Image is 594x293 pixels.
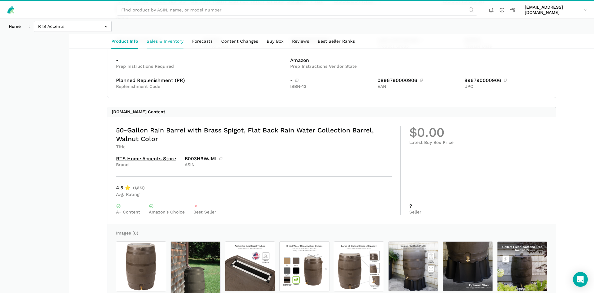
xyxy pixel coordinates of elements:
div: ASIN [185,162,223,168]
img: 71G2ZGdV4nL.jpg [443,242,493,291]
a: Best Seller Ranks [313,34,359,49]
input: Find product by ASIN, name, or model number [117,5,477,15]
div: 4.5 ⭐ [116,185,145,191]
a: Content Changes [217,34,262,49]
div: ? [409,204,421,209]
img: 71w3mm8VZnL.jpg [334,242,384,291]
div: Planned Replenishment (PR) [116,78,286,83]
img: 71hUcfHTIZL.jpg [280,242,329,291]
div: Seller [409,209,421,215]
a: Home [4,21,25,32]
div: Avg. Rating [116,192,145,197]
div: Replenishment Code [116,84,286,89]
span: $ [409,126,417,139]
div: Best Seller [193,209,216,215]
div: Amazon's Choice [149,209,185,215]
div: Prep Instructions Required [116,64,286,69]
div: UPC [464,84,547,89]
div: - [116,58,286,63]
a: [EMAIL_ADDRESS][DOMAIN_NAME] [523,3,590,16]
a: Forecasts [188,34,217,49]
img: 71PyWv6jipL.jpg [116,242,166,291]
div: ISBN-13 [290,84,373,89]
div: Latest Buy Box Price [409,140,547,145]
span: (1,851) [133,185,145,191]
div: - [290,78,373,83]
div: Prep Instructions Vendor State [290,64,547,69]
img: 81MET9aNeWL.jpg [225,242,275,291]
div: EAN [377,84,460,89]
div: 896790000906 [464,78,547,83]
div: Open Intercom Messenger [573,272,588,287]
div: Brand [116,162,176,168]
div: B003H9WJMI [185,156,223,161]
img: 71fJ%2BOuwLoL.jpg [389,242,438,291]
div: 0896790000906 [377,78,460,83]
div: Images (8) [116,231,547,236]
a: Buy Box [262,34,288,49]
div: 50-Gallon Rain Barrel with Brass Spigot, Flat Back Rain Water Collection Barrel, Walnut Color [116,126,392,143]
span: 0.00 [417,126,444,139]
div: Title [116,144,392,150]
a: Reviews [288,34,313,49]
img: 81B80ufV6HL.jpg [497,242,547,291]
div: A+ Content [116,209,140,215]
a: RTS Home Accents Store [116,156,176,161]
span: [EMAIL_ADDRESS][DOMAIN_NAME] [525,5,582,15]
div: [DOMAIN_NAME] Content [112,109,165,115]
div: Amazon [290,58,547,63]
input: RTS Accents [34,21,112,32]
a: Product Info [107,34,142,49]
a: Sales & Inventory [142,34,188,49]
